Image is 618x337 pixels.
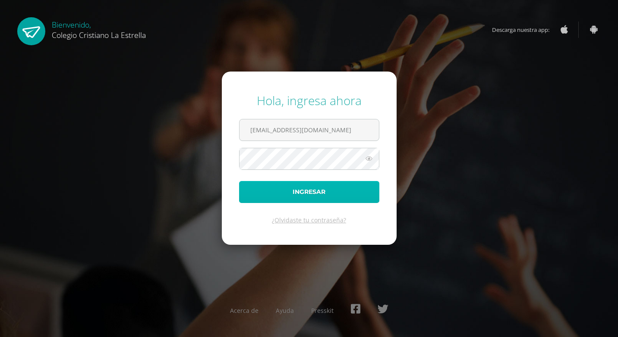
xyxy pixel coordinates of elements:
[52,30,146,40] span: Colegio Cristiano La Estrella
[272,216,346,224] a: ¿Olvidaste tu contraseña?
[52,17,146,40] div: Bienvenido,
[311,306,334,315] a: Presskit
[230,306,259,315] a: Acerca de
[239,181,379,203] button: Ingresar
[240,119,379,140] input: Correo electrónico o usuario
[276,306,294,315] a: Ayuda
[492,22,558,38] span: Descarga nuestra app:
[239,92,379,109] div: Hola, ingresa ahora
